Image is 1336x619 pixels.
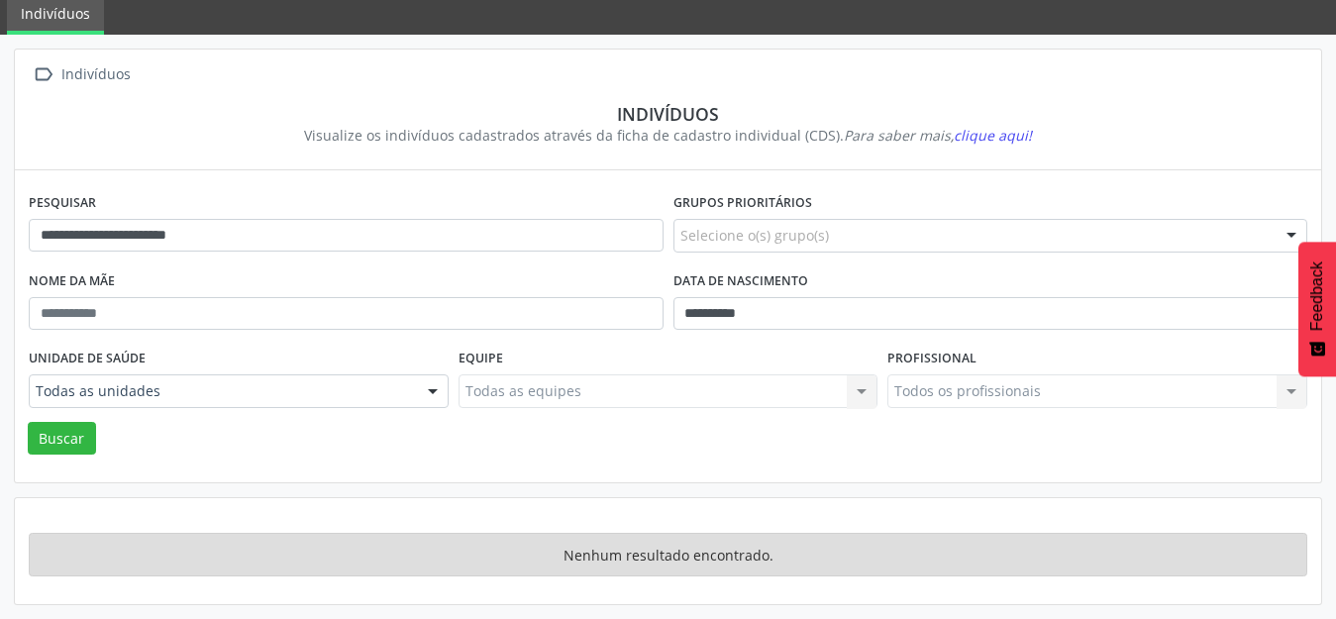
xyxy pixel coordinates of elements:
[1308,261,1326,331] span: Feedback
[844,126,1032,145] i: Para saber mais,
[887,344,976,374] label: Profissional
[57,60,134,89] div: Indivíduos
[673,188,812,219] label: Grupos prioritários
[36,381,408,401] span: Todas as unidades
[43,125,1293,146] div: Visualize os indivíduos cadastrados através da ficha de cadastro individual (CDS).
[29,533,1307,576] div: Nenhum resultado encontrado.
[673,266,808,297] label: Data de nascimento
[43,103,1293,125] div: Indivíduos
[680,225,829,246] span: Selecione o(s) grupo(s)
[29,344,146,374] label: Unidade de saúde
[29,188,96,219] label: Pesquisar
[954,126,1032,145] span: clique aqui!
[29,266,115,297] label: Nome da mãe
[29,60,134,89] a:  Indivíduos
[459,344,503,374] label: Equipe
[1298,242,1336,376] button: Feedback - Mostrar pesquisa
[28,422,96,456] button: Buscar
[29,60,57,89] i: 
